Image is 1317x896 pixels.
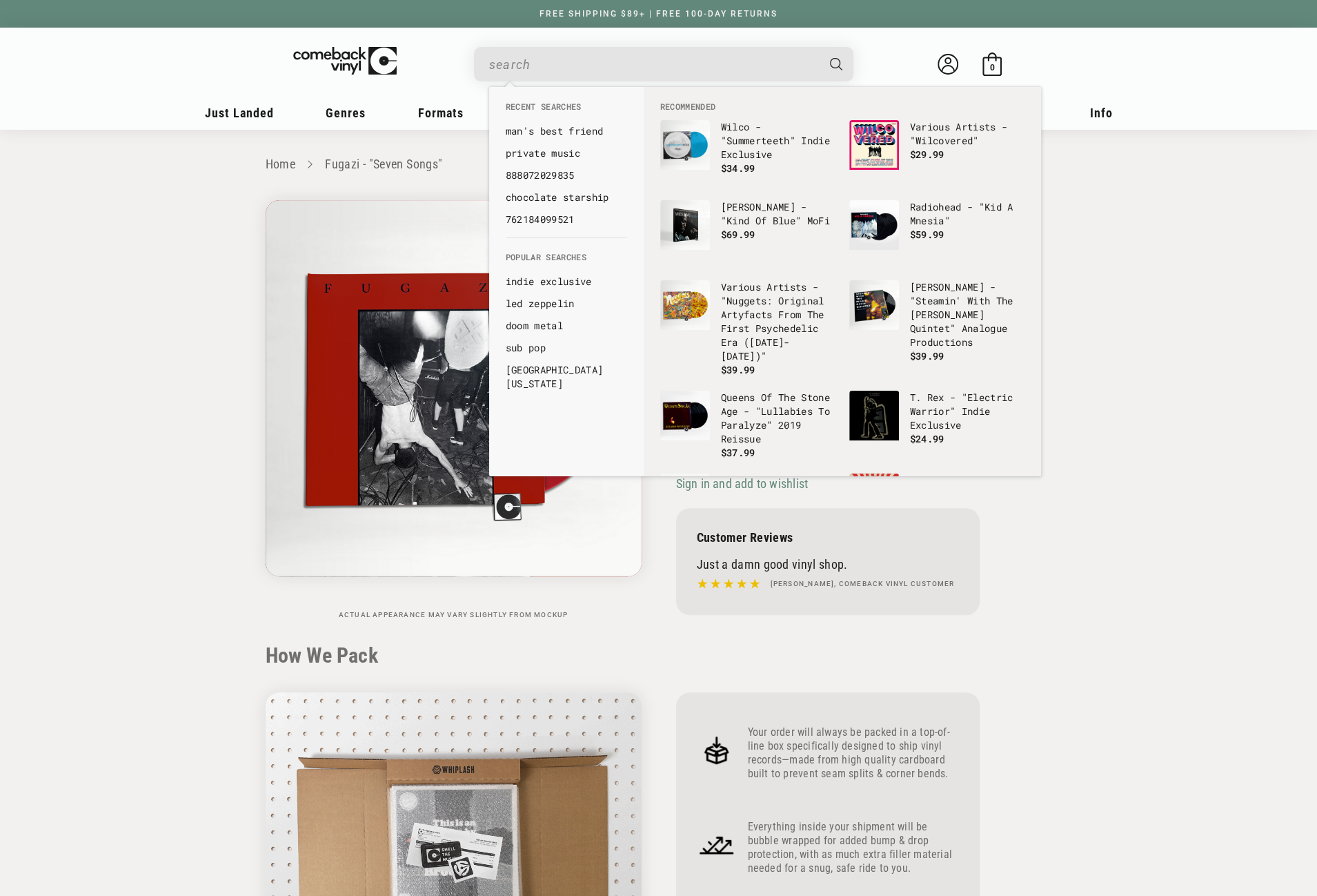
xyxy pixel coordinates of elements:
[748,725,959,781] p: Your order will always be packed in a top-of-line box specifically designed to ship vinyl records...
[910,200,1024,228] p: Radiohead - "Kid A Mnesia"
[653,273,842,384] li: default_products: Various Artists - "Nuggets: Original Artyfacts From The First Psychedelic Era (...
[849,474,1024,540] a: Incubus - "Light Grenades" Regular Incubus - "Light Grenades" Regular
[506,341,627,355] a: sub pop
[676,476,808,491] span: Sign in and add to wishlist
[660,391,835,460] a: Queens Of The Stone Age - "Lullabies To Paralyze" 2019 Reissue Queens Of The Stone Age - "Lullabi...
[660,474,710,523] img: The Beatles - "1"
[325,157,442,171] a: Fugazi - "Seven Songs"
[748,820,959,875] p: Everything inside your shipment will be bubble wrapped for added bump & drop protection, with as ...
[849,474,899,523] img: Incubus - "Light Grenades" Regular
[849,120,1024,186] a: Various Artists - "Wilcovered" Various Artists - "Wilcovered" $29.99
[653,467,842,547] li: default_products: The Beatles - "1"
[660,120,835,186] a: Wilco - "Summerteeth" Indie Exclusive Wilco - "Summerteeth" Indie Exclusive $34.99
[506,146,627,160] a: private music
[499,164,634,186] li: recent_searches: 888072029835
[849,391,899,440] img: T. Rex - "Electric Warrior" Indie Exclusive
[676,476,812,491] button: Sign in and add to wishlist
[849,200,1024,266] a: Radiohead - "Kid A Mnesia" Radiohead - "Kid A Mnesia" $59.99
[660,280,710,330] img: Various Artists - "Nuggets: Original Artyfacts From The First Psychedelic Era (1965-1968)"
[653,193,842,273] li: default_products: Miles Davis - "Kind Of Blue" MoFi
[660,280,835,377] a: Various Artists - "Nuggets: Original Artyfacts From The First Psychedelic Era (1965-1968)" Variou...
[489,237,644,402] div: Popular Searches
[418,106,464,120] span: Formats
[910,474,1024,501] p: Incubus - "Light Grenades" Regular
[721,446,755,459] span: $37.99
[849,391,1024,457] a: T. Rex - "Electric Warrior" Indie Exclusive T. Rex - "Electric Warrior" Indie Exclusive $24.99
[506,275,627,289] a: indie exclusive
[849,280,1024,363] a: Miles Davis - "Steamin' With The Miles Davis Quintet" Analogue Productions [PERSON_NAME] - "Steam...
[660,200,835,266] a: Miles Davis - "Kind Of Blue" MoFi [PERSON_NAME] - "Kind Of Blue" MoFi $69.99
[266,611,642,619] p: Actual appearance may vary slightly from mockup
[910,432,944,445] span: $24.99
[818,47,855,81] button: Search
[842,193,1031,273] li: default_products: Radiohead - "Kid A Mnesia"
[653,113,842,193] li: default_products: Wilco - "Summerteeth" Indie Exclusive
[721,120,835,162] p: Wilco - "Summerteeth" Indie Exclusive
[266,200,642,619] media-gallery: Gallery Viewer
[1090,106,1113,120] span: Info
[653,384,842,467] li: default_products: Queens Of The Stone Age - "Lullabies To Paralyze" 2019 Reissue
[842,384,1031,464] li: default_products: T. Rex - "Electric Warrior" Indie Exclusive
[849,120,899,170] img: Various Artists - "Wilcovered"
[660,120,710,170] img: Wilco - "Summerteeth" Indie Exclusive
[910,120,1024,148] p: Various Artists - "Wilcovered"
[910,280,1024,349] p: [PERSON_NAME] - "Steamin' With The [PERSON_NAME] Quintet" Analogue Productions
[266,155,1052,175] nav: breadcrumbs
[697,825,737,865] img: Frame_4_1.png
[499,271,634,293] li: default_suggestions: indie exclusive
[721,200,835,228] p: [PERSON_NAME] - "Kind Of Blue" MoFi
[989,62,994,72] span: 0
[721,474,835,487] p: The Beatles - "1"
[644,87,1041,476] div: Recommended
[499,359,634,395] li: default_suggestions: hotel california
[721,391,835,446] p: Queens Of The Stone Age - "Lullabies To Paralyze" 2019 Reissue
[506,168,627,182] a: 888072029835
[910,228,944,241] span: $59.99
[506,297,627,311] a: led zeppelin
[266,643,1052,668] h2: How We Pack
[910,391,1024,432] p: T. Rex - "Electric Warrior" Indie Exclusive
[266,157,295,171] a: Home
[721,228,755,241] span: $69.99
[842,273,1031,370] li: default_products: Miles Davis - "Steamin' With The Miles Davis Quintet" Analogue Productions
[499,293,634,315] li: default_suggestions: led zeppelin
[771,578,955,590] h4: [PERSON_NAME], Comeback Vinyl customer
[499,337,634,359] li: default_suggestions: sub pop
[474,47,853,81] div: Search
[697,530,959,545] p: Customer Reviews
[721,363,755,376] span: $39.99
[842,113,1031,193] li: default_products: Various Artists - "Wilcovered"
[499,315,634,337] li: default_suggestions: doom metal
[506,319,627,333] a: doom metal
[499,208,634,231] li: recent_searches: 762184099521
[849,280,899,330] img: Miles Davis - "Steamin' With The Miles Davis Quintet" Analogue Productions
[721,280,835,363] p: Various Artists - "Nuggets: Original Artyfacts From The First Psychedelic Era ([DATE]-[DATE])"
[660,474,835,540] a: The Beatles - "1" The Beatles - "1"
[526,9,791,19] a: FREE SHIPPING $89+ | FREE 100-DAY RETURNS
[499,142,634,164] li: recent_searches: private music
[849,200,899,250] img: Radiohead - "Kid A Mnesia"
[721,162,755,175] span: $34.99
[506,124,627,138] a: man's best friend
[489,87,644,237] div: Recent Searches
[499,120,634,142] li: recent_searches: man's best friend
[499,186,634,208] li: recent_searches: chocolate starship
[910,349,944,362] span: $39.99
[842,467,1031,547] li: default_products: Incubus - "Light Grenades" Regular
[697,575,760,593] img: star5.svg
[205,106,274,120] span: Just Landed
[489,50,816,79] input: When autocomplete results are available use up and down arrows to review and enter to select
[653,101,1031,113] li: Recommended
[697,557,959,572] p: Just a damn good vinyl shop.
[697,730,737,770] img: Frame_4.png
[660,200,710,250] img: Miles Davis - "Kind Of Blue" MoFi
[506,363,627,391] a: [GEOGRAPHIC_DATA][US_STATE]
[506,191,627,204] a: chocolate starship
[910,148,944,161] span: $29.99
[326,106,366,120] span: Genres
[660,391,710,440] img: Queens Of The Stone Age - "Lullabies To Paralyze" 2019 Reissue
[499,251,634,271] li: Popular Searches
[499,101,634,120] li: Recent Searches
[506,213,627,226] a: 762184099521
